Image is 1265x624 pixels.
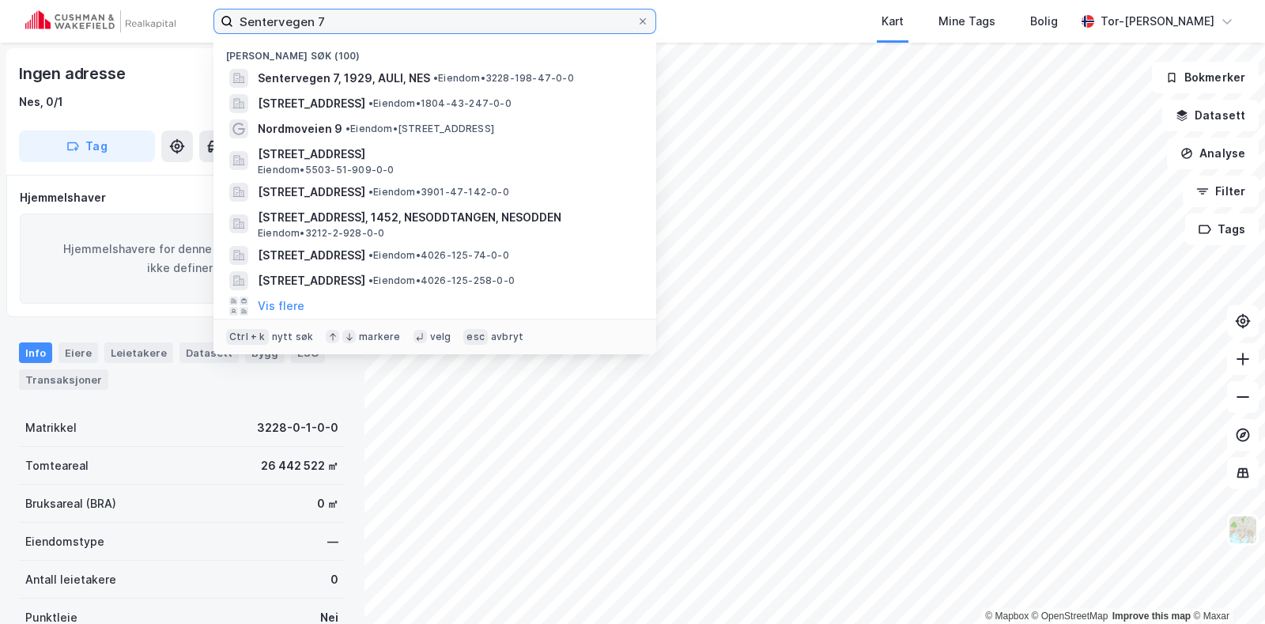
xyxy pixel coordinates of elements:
[59,342,98,363] div: Eiere
[368,274,373,286] span: •
[226,329,269,345] div: Ctrl + k
[19,130,155,162] button: Tag
[882,12,904,31] div: Kart
[1030,12,1058,31] div: Bolig
[19,369,108,390] div: Transaksjoner
[258,271,365,290] span: [STREET_ADDRESS]
[258,183,365,202] span: [STREET_ADDRESS]
[1032,611,1108,622] a: OpenStreetMap
[368,97,512,110] span: Eiendom • 1804-43-247-0-0
[346,123,494,135] span: Eiendom • [STREET_ADDRESS]
[19,342,52,363] div: Info
[1185,214,1259,245] button: Tags
[368,249,509,262] span: Eiendom • 4026-125-74-0-0
[368,274,515,287] span: Eiendom • 4026-125-258-0-0
[1228,515,1258,545] img: Z
[1183,176,1259,207] button: Filter
[258,208,637,227] span: [STREET_ADDRESS], 1452, NESODDTANGEN, NESODDEN
[359,331,400,343] div: markere
[327,532,338,551] div: —
[1186,548,1265,624] iframe: Chat Widget
[317,494,338,513] div: 0 ㎡
[330,570,338,589] div: 0
[491,331,523,343] div: avbryt
[368,249,373,261] span: •
[19,61,128,86] div: Ingen adresse
[1152,62,1259,93] button: Bokmerker
[25,10,176,32] img: cushman-wakefield-realkapital-logo.202ea83816669bd177139c58696a8fa1.svg
[19,93,63,112] div: Nes, 0/1
[25,532,104,551] div: Eiendomstype
[1101,12,1214,31] div: Tor-[PERSON_NAME]
[258,145,637,164] span: [STREET_ADDRESS]
[463,329,488,345] div: esc
[258,69,430,88] span: Sentervegen 7, 1929, AULI, NES
[258,94,365,113] span: [STREET_ADDRESS]
[25,456,89,475] div: Tomteareal
[1162,100,1259,131] button: Datasett
[938,12,995,31] div: Mine Tags
[104,342,173,363] div: Leietakere
[213,37,656,66] div: [PERSON_NAME] søk (100)
[433,72,574,85] span: Eiendom • 3228-198-47-0-0
[258,164,395,176] span: Eiendom • 5503-51-909-0-0
[179,342,239,363] div: Datasett
[1112,611,1191,622] a: Improve this map
[258,227,384,240] span: Eiendom • 3212-2-928-0-0
[272,331,314,343] div: nytt søk
[258,246,365,265] span: [STREET_ADDRESS]
[368,186,509,199] span: Eiendom • 3901-47-142-0-0
[25,570,116,589] div: Antall leietakere
[433,72,438,84] span: •
[1167,138,1259,169] button: Analyse
[261,456,338,475] div: 26 442 522 ㎡
[25,418,77,437] div: Matrikkel
[368,97,373,109] span: •
[258,297,304,316] button: Vis flere
[233,9,636,33] input: Søk på adresse, matrikkel, gårdeiere, leietakere eller personer
[1186,548,1265,624] div: Kontrollprogram for chat
[258,119,342,138] span: Nordmoveien 9
[985,611,1029,622] a: Mapbox
[430,331,451,343] div: velg
[20,214,344,304] div: Hjemmelshavere for denne eiendommen er ikke definert
[257,418,338,437] div: 3228-0-1-0-0
[346,123,350,134] span: •
[20,188,344,207] div: Hjemmelshaver
[25,494,116,513] div: Bruksareal (BRA)
[368,186,373,198] span: •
